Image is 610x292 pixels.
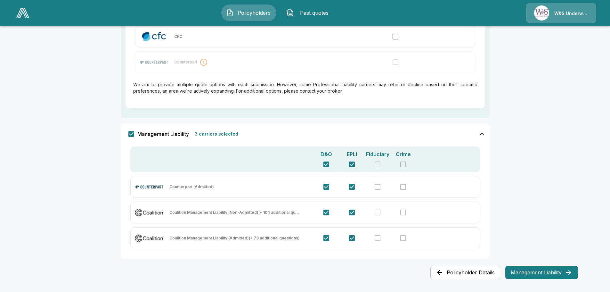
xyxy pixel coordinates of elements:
[137,131,189,137] span: Management Liability
[16,8,29,18] img: AA Logo
[221,4,276,21] button: Policyholders IconPolicyholders
[134,181,164,192] img: Counterpart (Admitted)
[505,266,578,279] button: Management Liability
[169,236,300,240] p: Coalition Management Liability (Admitted) (+ 73 additional questions)
[347,150,357,158] p: EPLI
[169,211,301,214] p: Coalition Management Liability (Non-Admitted) (+ 104 additional questions)
[297,9,332,17] span: Past quotes
[286,9,294,17] img: Past quotes Icon
[169,185,214,189] p: Counterpart (Admitted)
[139,30,169,42] img: CFC
[236,9,272,17] span: Policyholders
[249,236,300,240] span: (+ 73 additional questions)
[134,207,164,217] img: Coalition Management Liability (Non-Admitted)
[134,233,164,243] img: Coalition Management Liability (Admitted)
[174,35,182,38] p: CFC
[321,150,332,158] p: D&O
[281,4,337,21] button: Past quotes IconPast quotes
[121,123,490,145] div: Management Liability3 carriers selected
[430,266,500,279] button: Policyholder Details
[174,60,197,64] p: Counterpart
[226,9,234,17] img: Policyholders Icon
[258,210,311,215] span: (+ 104 additional questions)
[133,81,477,94] p: We aim to provide multiple quote options with each submission. However, some Professional Liabili...
[366,150,389,158] p: Fiduciary
[192,131,241,137] p: 3 carriers selected
[139,57,169,67] img: Counterpart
